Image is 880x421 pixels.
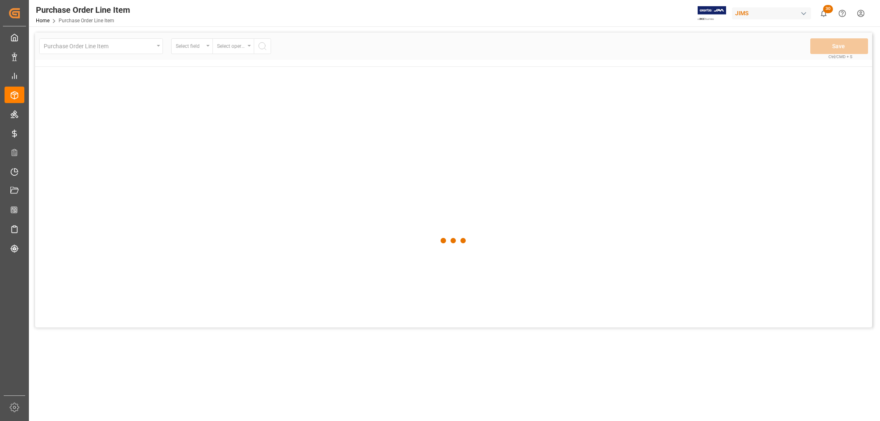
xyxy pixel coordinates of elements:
div: Purchase Order Line Item [36,4,130,16]
button: show 30 new notifications [814,4,833,23]
button: JIMS [732,5,814,21]
span: 30 [823,5,833,13]
img: Exertis%20JAM%20-%20Email%20Logo.jpg_1722504956.jpg [698,6,726,21]
button: Help Center [833,4,852,23]
div: JIMS [732,7,811,19]
a: Home [36,18,50,24]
